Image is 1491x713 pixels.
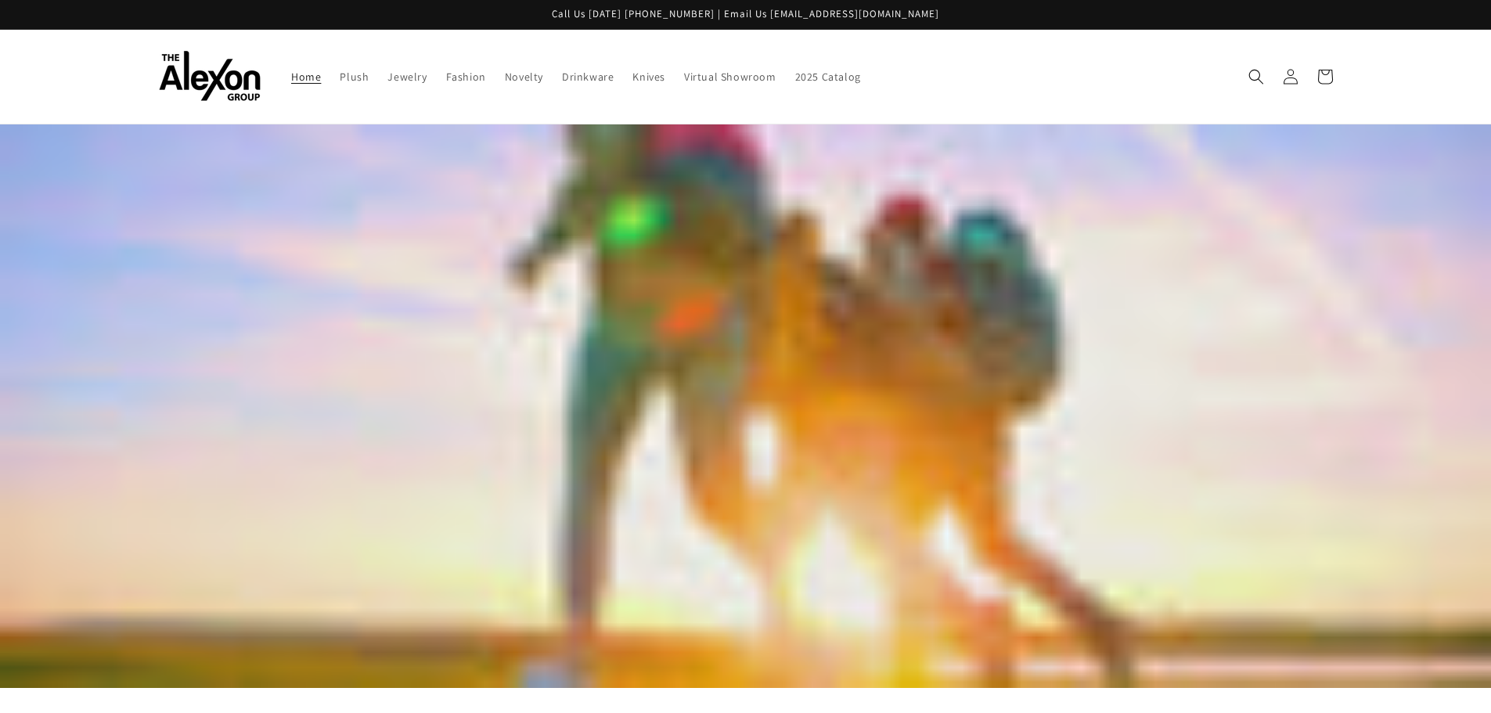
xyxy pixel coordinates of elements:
a: Plush [330,60,378,93]
a: Jewelry [378,60,436,93]
a: Fashion [437,60,495,93]
a: Home [282,60,330,93]
span: Jewelry [387,70,427,84]
a: Knives [623,60,675,93]
span: Plush [340,70,369,84]
span: Novelty [505,70,543,84]
span: Virtual Showroom [684,70,776,84]
img: The Alexon Group [159,51,261,102]
span: Home [291,70,321,84]
span: Drinkware [562,70,614,84]
a: 2025 Catalog [786,60,870,93]
a: Drinkware [553,60,623,93]
span: Knives [632,70,665,84]
a: Virtual Showroom [675,60,786,93]
summary: Search [1239,59,1273,94]
span: 2025 Catalog [795,70,861,84]
span: Fashion [446,70,486,84]
a: Novelty [495,60,553,93]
